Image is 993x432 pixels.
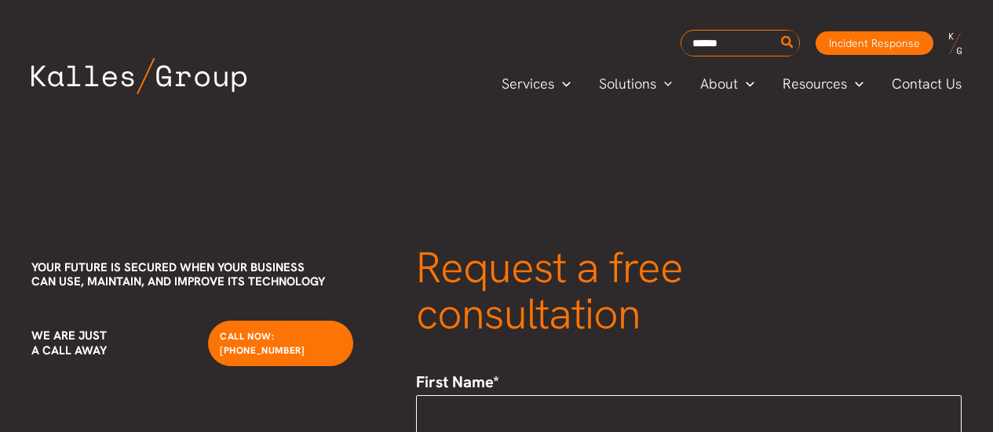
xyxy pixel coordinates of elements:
[878,72,977,96] a: Contact Us
[220,330,305,357] span: Call Now: [PHONE_NUMBER]
[738,72,754,96] span: Menu Toggle
[686,72,768,96] a: AboutMenu Toggle
[783,72,847,96] span: Resources
[502,72,554,96] span: Services
[487,71,977,96] nav: Primary Site Navigation
[31,328,107,358] span: We are just a call away
[416,239,683,343] span: Request a free consultation
[31,260,325,290] span: Your future is secured when your business can use, maintain, and improve its technology
[768,72,878,96] a: ResourcesMenu Toggle
[487,72,585,96] a: ServicesMenu Toggle
[656,72,673,96] span: Menu Toggle
[416,372,493,392] span: First Name
[847,72,863,96] span: Menu Toggle
[816,31,933,55] a: Incident Response
[700,72,738,96] span: About
[599,72,656,96] span: Solutions
[892,72,962,96] span: Contact Us
[554,72,571,96] span: Menu Toggle
[778,31,798,56] button: Search
[585,72,687,96] a: SolutionsMenu Toggle
[208,321,353,366] a: Call Now: [PHONE_NUMBER]
[31,58,246,94] img: Kalles Group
